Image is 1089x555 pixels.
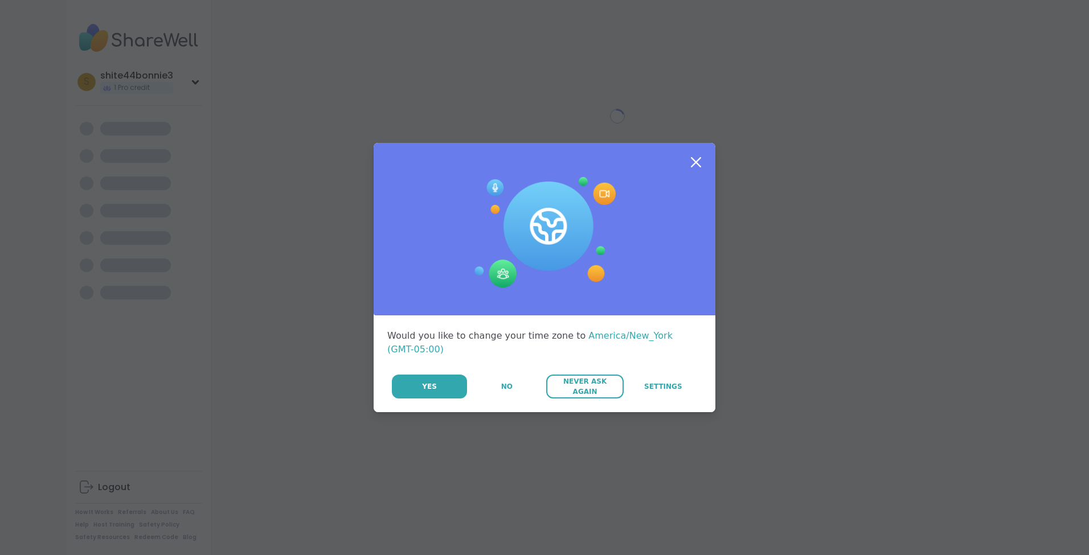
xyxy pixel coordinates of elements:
[644,381,682,392] span: Settings
[552,376,617,397] span: Never Ask Again
[546,375,623,398] button: Never Ask Again
[387,329,702,356] div: Would you like to change your time zone to
[468,375,545,398] button: No
[392,375,467,398] button: Yes
[387,330,673,355] span: America/New_York (GMT-05:00)
[625,375,702,398] a: Settings
[422,381,437,392] span: Yes
[501,381,513,392] span: No
[473,177,616,289] img: Session Experience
